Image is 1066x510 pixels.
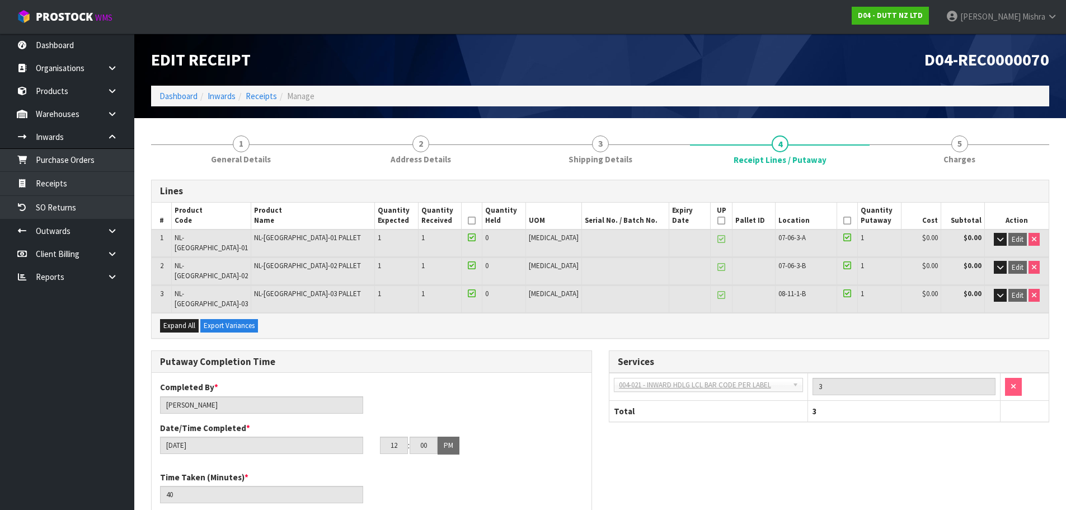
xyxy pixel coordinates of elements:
[254,233,361,242] span: NL-[GEOGRAPHIC_DATA]-01 PALLET
[160,471,248,483] label: Time Taken (Minutes)
[852,7,929,25] a: D04 - DUTT NZ LTD
[151,49,251,70] span: Edit Receipt
[482,203,526,230] th: Quantity Held
[175,261,248,280] span: NL-[GEOGRAPHIC_DATA]-02
[17,10,31,24] img: cube-alt.png
[619,378,788,392] span: 004-021 - INWARD HDLG LCL BAR CODE PER LABEL
[485,261,489,270] span: 0
[410,437,438,454] input: MM
[159,91,198,101] a: Dashboard
[438,437,459,455] button: PM
[901,203,941,230] th: Cost
[1012,263,1023,272] span: Edit
[412,135,429,152] span: 2
[581,203,669,230] th: Serial No. / Batch No.
[778,233,806,242] span: 07-06-3-A
[378,261,381,270] span: 1
[943,153,975,165] span: Charges
[485,289,489,298] span: 0
[160,437,363,454] input: Date/Time completed
[964,261,982,270] strong: $0.00
[160,261,163,270] span: 2
[246,91,277,101] a: Receipts
[421,289,425,298] span: 1
[380,437,408,454] input: HH
[861,233,864,242] span: 1
[152,203,172,230] th: #
[160,422,250,434] label: Date/Time Completed
[211,153,271,165] span: General Details
[233,135,250,152] span: 1
[776,203,837,230] th: Location
[378,289,381,298] span: 1
[778,261,806,270] span: 07-06-3-B
[569,153,632,165] span: Shipping Details
[1012,235,1023,244] span: Edit
[287,91,314,101] span: Manage
[861,289,864,298] span: 1
[734,154,826,166] span: Receipt Lines / Putaway
[951,135,968,152] span: 5
[529,261,579,270] span: [MEDICAL_DATA]
[711,203,732,230] th: UP
[160,233,163,242] span: 1
[421,233,425,242] span: 1
[175,233,248,252] span: NL-[GEOGRAPHIC_DATA]-01
[922,233,938,242] span: $0.00
[1008,261,1027,274] button: Edit
[778,289,806,298] span: 08-11-1-B
[609,400,808,422] th: Total
[1022,11,1045,22] span: Mishra
[669,203,711,230] th: Expiry Date
[924,49,1049,70] span: D04-REC0000070
[922,261,938,270] span: $0.00
[163,321,195,330] span: Expand All
[95,12,112,23] small: WMS
[251,203,375,230] th: Product Name
[254,261,361,270] span: NL-[GEOGRAPHIC_DATA]-02 PALLET
[592,135,609,152] span: 3
[391,153,451,165] span: Address Details
[421,261,425,270] span: 1
[941,203,984,230] th: Subtotal
[175,289,248,308] span: NL-[GEOGRAPHIC_DATA]-03
[485,233,489,242] span: 0
[772,135,788,152] span: 4
[813,406,817,417] span: 3
[160,289,163,298] span: 3
[1008,289,1027,302] button: Edit
[964,233,982,242] strong: $0.00
[960,11,1021,22] span: [PERSON_NAME]
[525,203,581,230] th: UOM
[529,233,579,242] span: [MEDICAL_DATA]
[1008,233,1027,246] button: Edit
[861,261,864,270] span: 1
[857,203,901,230] th: Quantity Putaway
[160,319,199,333] button: Expand All
[208,91,236,101] a: Inwards
[172,203,251,230] th: Product Code
[858,11,923,20] strong: D04 - DUTT NZ LTD
[418,203,462,230] th: Quantity Received
[374,203,418,230] th: Quantity Expected
[984,203,1049,230] th: Action
[922,289,938,298] span: $0.00
[160,186,1040,196] h3: Lines
[1012,291,1023,300] span: Edit
[160,357,583,367] h3: Putaway Completion Time
[160,381,218,393] label: Completed By
[732,203,776,230] th: Pallet ID
[160,486,363,503] input: Time Taken
[200,319,258,333] button: Export Variances
[529,289,579,298] span: [MEDICAL_DATA]
[964,289,982,298] strong: $0.00
[408,437,410,455] td: :
[36,10,93,24] span: ProStock
[254,289,361,298] span: NL-[GEOGRAPHIC_DATA]-03 PALLET
[618,357,1041,367] h3: Services
[378,233,381,242] span: 1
